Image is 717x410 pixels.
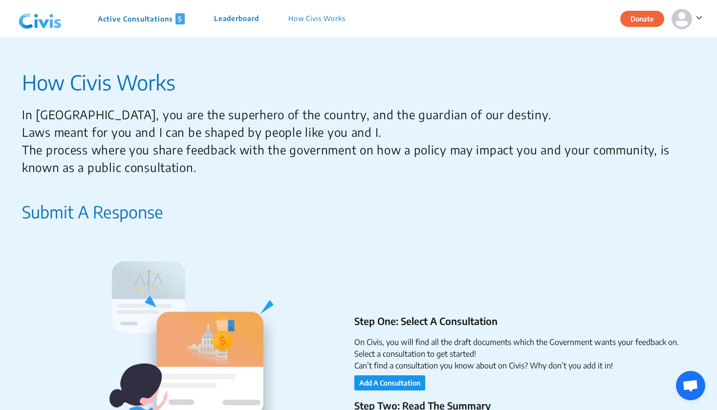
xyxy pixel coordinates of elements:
p: How Civis Works [288,13,346,24]
button: Donate [620,11,664,27]
a: Open chat [676,371,705,400]
img: person-default.svg [672,9,692,29]
p: Leaderboard [214,13,259,24]
p: Step One: Select A Consultation [354,314,688,328]
p: In [GEOGRAPHIC_DATA], you are the superhero of the country, and the guardian of our destiny. Laws... [22,106,688,176]
li: On Civis, you will find all the draft documents which the Government wants your feedback on. Sele... [354,336,688,360]
p: Active Consultations [98,13,185,24]
a: Donate [620,13,672,23]
img: navlogo.png [15,4,65,34]
li: Can’t find a consultation you know about on Civis? Why don’t you add it in! [354,360,688,371]
p: How Civis Works [22,67,688,98]
button: Add A Consultation [354,375,425,390]
span: 5 [175,13,185,24]
p: Submit A Response [22,199,163,224]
